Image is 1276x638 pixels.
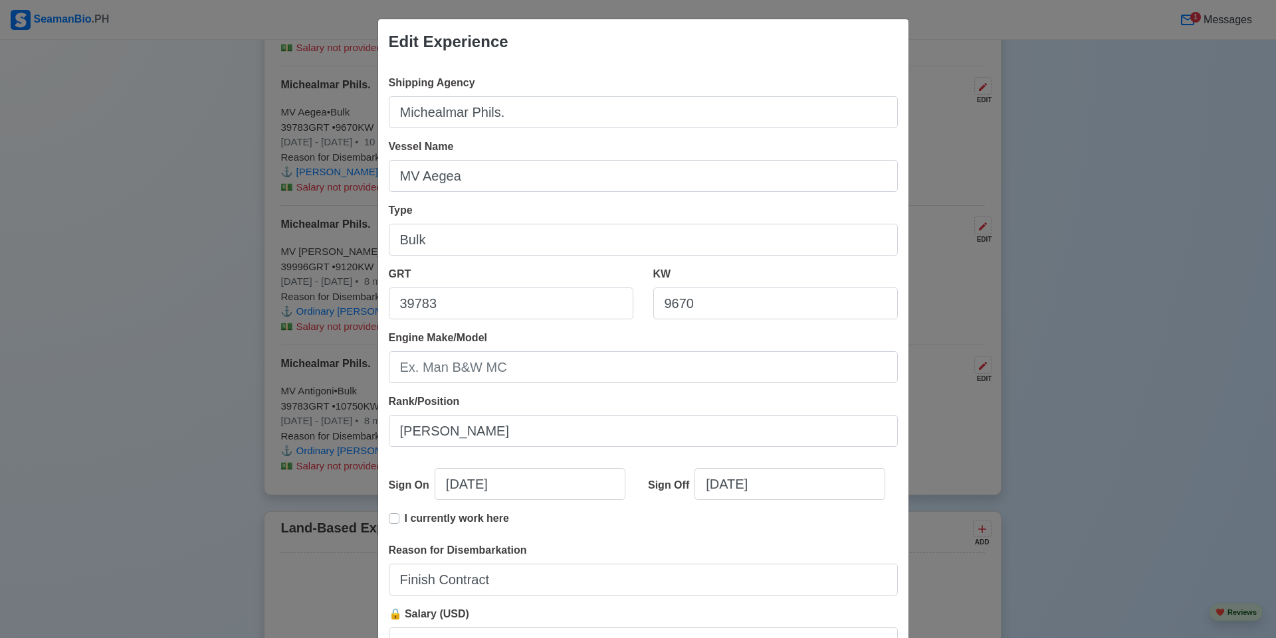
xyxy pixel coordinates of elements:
[389,544,527,556] span: Reason for Disembarkation
[389,268,411,279] span: GRT
[389,332,487,343] span: Engine Make/Model
[389,351,898,383] input: Ex. Man B&W MC
[389,141,454,152] span: Vessel Name
[389,96,898,128] input: Ex: Global Gateway
[389,564,898,596] input: Your reason for disembarkation...
[653,287,898,319] input: 8000
[389,287,633,319] input: 33922
[389,396,460,407] span: Rank/Position
[389,77,475,88] span: Shipping Agency
[389,224,898,256] input: Bulk, Container, etc.
[389,477,435,493] div: Sign On
[389,160,898,192] input: Ex: Dolce Vita
[389,608,469,619] span: 🔒 Salary (USD)
[648,477,694,493] div: Sign Off
[389,415,898,447] input: Ex: Third Officer or 3/OFF
[653,268,671,279] span: KW
[405,511,509,526] p: I currently work here
[389,30,508,54] div: Edit Experience
[389,204,413,216] span: Type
